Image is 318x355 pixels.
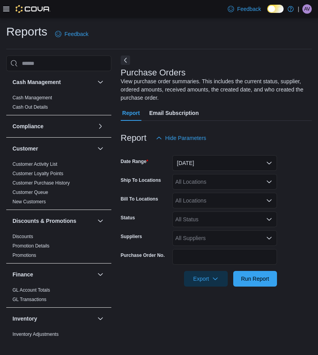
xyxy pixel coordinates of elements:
a: GL Account Totals [13,287,50,293]
a: Inventory Adjustments [13,332,59,337]
span: Run Report [241,275,269,283]
button: [DATE] [172,155,277,171]
button: Open list of options [266,216,272,222]
a: Customer Loyalty Points [13,171,63,176]
span: Feedback [237,5,261,13]
div: Cash Management [6,93,111,115]
span: GL Transactions [13,296,46,303]
label: Bill To Locations [121,196,158,202]
div: View purchase order summaries. This includes the current status, supplier, ordered amounts, recei... [121,77,308,102]
label: Purchase Order No. [121,252,165,258]
button: Compliance [96,122,105,131]
button: Run Report [233,271,277,287]
button: Inventory [96,314,105,323]
label: Date Range [121,158,148,165]
button: Next [121,56,130,65]
label: Status [121,215,135,221]
span: Discounts [13,233,33,240]
div: Customer [6,160,111,210]
button: Finance [13,271,94,278]
span: Inventory Adjustments [13,331,59,337]
a: Customer Queue [13,190,48,195]
span: Feedback [64,30,88,38]
button: Inventory [13,315,94,323]
button: Customer [96,144,105,153]
p: | [298,4,299,14]
a: Customer Purchase History [13,180,70,186]
input: Dark Mode [267,5,284,13]
h3: Report [121,133,146,143]
a: Customer Activity List [13,161,57,167]
a: Cash Management [13,95,52,100]
button: Open list of options [266,235,272,241]
button: Cash Management [13,78,94,86]
button: Hide Parameters [153,130,209,146]
a: Feedback [225,1,264,17]
span: Hide Parameters [165,134,206,142]
button: Cash Management [96,77,105,87]
img: Cova [16,5,50,13]
span: AV [304,4,310,14]
h3: Inventory [13,315,37,323]
span: Promotions [13,252,36,258]
a: New Customers [13,199,46,204]
h3: Finance [13,271,33,278]
span: Customer Loyalty Points [13,170,63,177]
div: Discounts & Promotions [6,232,111,263]
button: Discounts & Promotions [96,216,105,226]
a: Discounts [13,234,33,239]
h3: Compliance [13,122,43,130]
button: Open list of options [266,197,272,204]
div: Finance [6,285,111,307]
button: Customer [13,145,94,152]
h3: Cash Management [13,78,61,86]
a: Feedback [52,26,91,42]
h1: Reports [6,24,47,39]
span: Export [189,271,223,287]
h3: Customer [13,145,38,152]
label: Ship To Locations [121,177,161,183]
button: Open list of options [266,179,272,185]
a: Cash Out Details [13,104,48,110]
div: Am Villeneuve [302,4,312,14]
span: Email Subscription [149,105,199,121]
span: Cash Management [13,95,52,101]
a: Promotions [13,253,36,258]
button: Discounts & Promotions [13,217,94,225]
span: Customer Queue [13,189,48,195]
a: GL Transactions [13,297,46,302]
button: Export [184,271,228,287]
button: Compliance [13,122,94,130]
h3: Purchase Orders [121,68,186,77]
h3: Discounts & Promotions [13,217,76,225]
a: Promotion Details [13,243,50,249]
button: Finance [96,270,105,279]
label: Suppliers [121,233,142,240]
span: Report [122,105,140,121]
